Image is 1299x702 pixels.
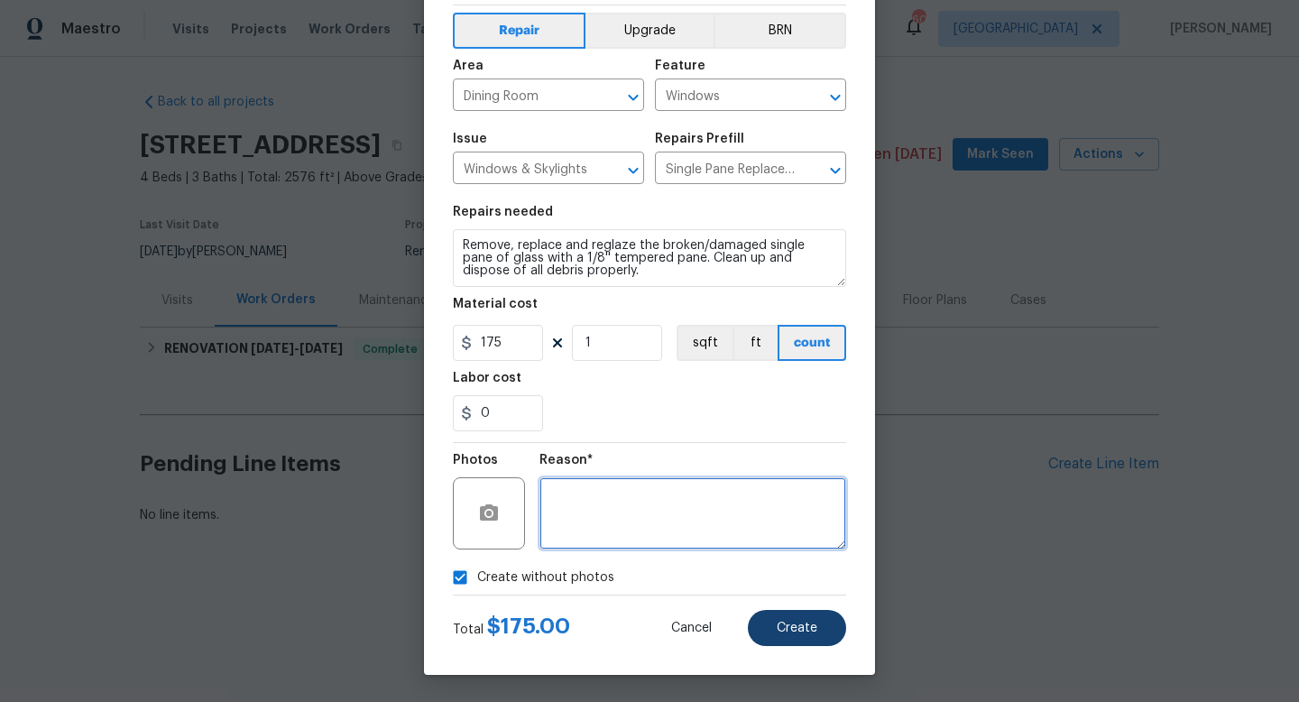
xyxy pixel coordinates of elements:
[453,298,538,310] h5: Material cost
[477,568,614,587] span: Create without photos
[823,85,848,110] button: Open
[677,325,732,361] button: sqft
[453,372,521,384] h5: Labor cost
[777,622,817,635] span: Create
[453,229,846,287] textarea: Remove, replace and reglaze the broken/damaged single pane of glass with a 1/8'' tempered pane. C...
[823,158,848,183] button: Open
[732,325,778,361] button: ft
[453,133,487,145] h5: Issue
[487,615,570,637] span: $ 175.00
[714,13,846,49] button: BRN
[642,610,741,646] button: Cancel
[655,133,744,145] h5: Repairs Prefill
[621,85,646,110] button: Open
[453,206,553,218] h5: Repairs needed
[655,60,705,72] h5: Feature
[539,454,593,466] h5: Reason*
[453,617,570,639] div: Total
[453,60,484,72] h5: Area
[453,454,498,466] h5: Photos
[585,13,714,49] button: Upgrade
[671,622,712,635] span: Cancel
[748,610,846,646] button: Create
[778,325,846,361] button: count
[621,158,646,183] button: Open
[453,13,585,49] button: Repair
